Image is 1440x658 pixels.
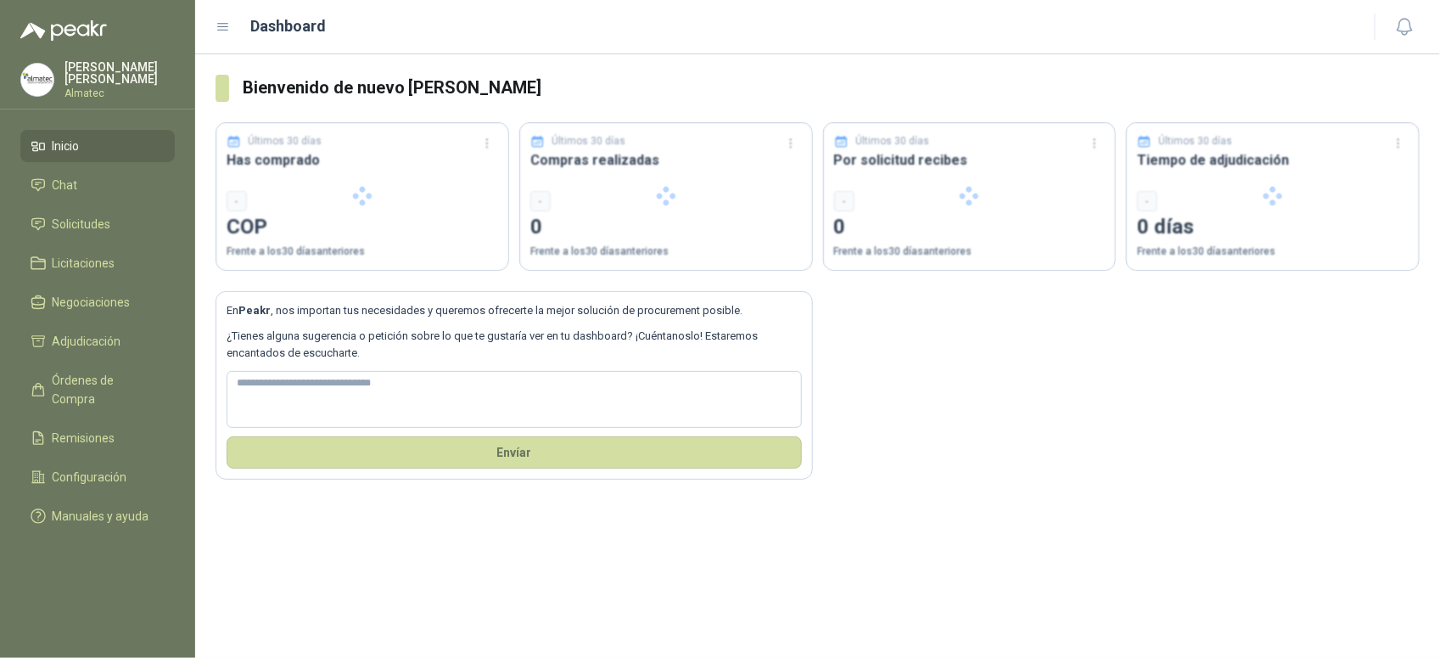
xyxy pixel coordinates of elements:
[251,14,327,38] h1: Dashboard
[243,75,1420,101] h3: Bienvenido de nuevo [PERSON_NAME]
[20,286,175,318] a: Negociaciones
[20,208,175,240] a: Solicitudes
[227,328,802,363] p: ¿Tienes alguna sugerencia o petición sobre lo que te gustaría ver en tu dashboard? ¡Cuéntanoslo! ...
[53,429,115,447] span: Remisiones
[53,371,159,408] span: Órdenes de Compra
[20,325,175,357] a: Adjudicación
[238,304,271,317] b: Peakr
[53,254,115,273] span: Licitaciones
[20,247,175,279] a: Licitaciones
[53,507,149,526] span: Manuales y ayuda
[227,436,802,469] button: Envíar
[20,500,175,532] a: Manuales y ayuda
[20,422,175,454] a: Remisiones
[227,302,802,319] p: En , nos importan tus necesidades y queremos ofrecerte la mejor solución de procurement posible.
[53,137,80,155] span: Inicio
[20,169,175,201] a: Chat
[20,364,175,415] a: Órdenes de Compra
[64,88,175,98] p: Almatec
[53,332,121,351] span: Adjudicación
[53,176,78,194] span: Chat
[64,61,175,85] p: [PERSON_NAME] [PERSON_NAME]
[53,293,131,312] span: Negociaciones
[20,20,107,41] img: Logo peakr
[53,215,111,233] span: Solicitudes
[21,64,53,96] img: Company Logo
[53,468,127,486] span: Configuración
[20,130,175,162] a: Inicio
[20,461,175,493] a: Configuración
